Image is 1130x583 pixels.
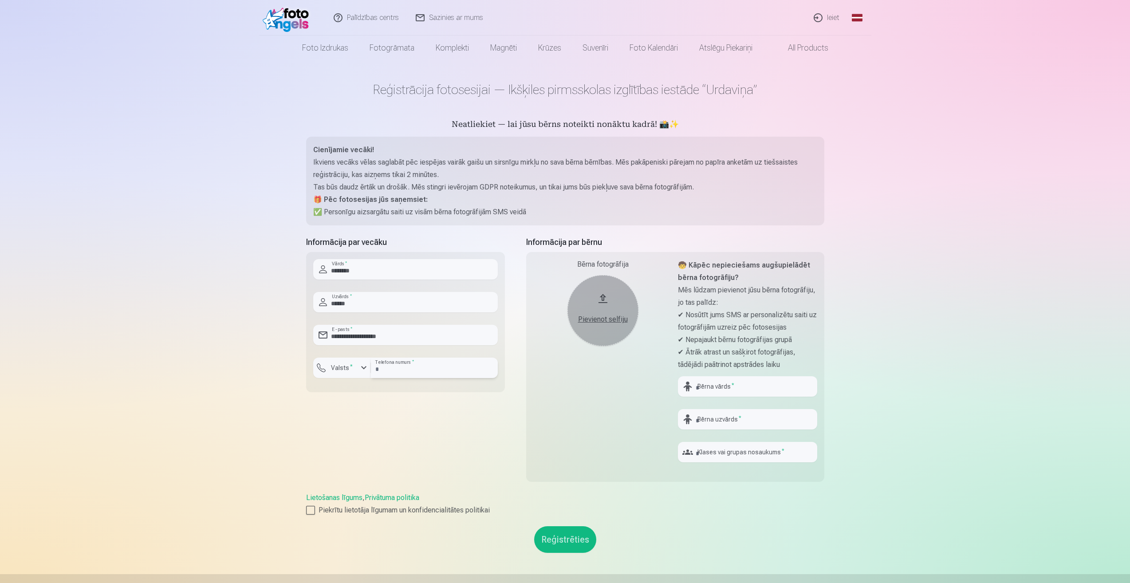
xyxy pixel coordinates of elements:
a: Privātuma politika [365,493,419,502]
strong: 🧒 Kāpēc nepieciešams augšupielādēt bērna fotogrāfiju? [678,261,810,282]
a: Foto kalendāri [619,35,689,60]
a: Komplekti [425,35,480,60]
a: All products [763,35,839,60]
a: Atslēgu piekariņi [689,35,763,60]
img: /fa1 [263,4,314,32]
h5: Informācija par bērnu [526,236,824,248]
strong: 🎁 Pēc fotosesijas jūs saņemsiet: [313,195,428,204]
p: Tas būs daudz ērtāk un drošāk. Mēs stingri ievērojam GDPR noteikumus, un tikai jums būs piekļuve ... [313,181,817,193]
strong: Cienījamie vecāki! [313,146,374,154]
a: Krūzes [528,35,572,60]
div: Pievienot selfiju [576,314,630,325]
h1: Reģistrācija fotosesijai — Ikšķiles pirmsskolas izglītības iestāde “Urdaviņa” [306,82,824,98]
p: Mēs lūdzam pievienot jūsu bērna fotogrāfiju, jo tas palīdz: [678,284,817,309]
h5: Informācija par vecāku [306,236,505,248]
h5: Neatliekiet — lai jūsu bērns noteikti nonāktu kadrā! 📸✨ [306,119,824,131]
button: Pievienot selfiju [567,275,638,346]
a: Lietošanas līgums [306,493,362,502]
button: Reģistrēties [534,526,596,553]
a: Fotogrāmata [359,35,425,60]
label: Valsts [327,363,356,372]
a: Foto izdrukas [291,35,359,60]
p: ✅ Personīgu aizsargātu saiti uz visām bērna fotogrāfijām SMS veidā [313,206,817,218]
div: Bērna fotogrāfija [533,259,673,270]
label: Piekrītu lietotāja līgumam un konfidencialitātes politikai [306,505,824,516]
a: Magnēti [480,35,528,60]
a: Suvenīri [572,35,619,60]
div: , [306,492,824,516]
p: ✔ Ātrāk atrast un sašķirot fotogrāfijas, tādējādi paātrinot apstrādes laiku [678,346,817,371]
p: ✔ Nepajaukt bērnu fotogrāfijas grupā [678,334,817,346]
p: Ikviens vecāks vēlas saglabāt pēc iespējas vairāk gaišu un sirsnīgu mirkļu no sava bērna bērnības... [313,156,817,181]
button: Valsts* [313,358,371,378]
p: ✔ Nosūtīt jums SMS ar personalizētu saiti uz fotogrāfijām uzreiz pēc fotosesijas [678,309,817,334]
